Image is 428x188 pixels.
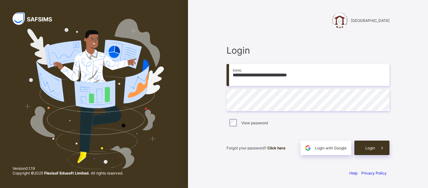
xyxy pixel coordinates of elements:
span: Forgot your password? [227,146,285,150]
span: Login [227,45,389,56]
a: Help [349,171,358,175]
span: Version 0.1.19 [13,166,123,171]
a: Privacy Policy [361,171,387,175]
span: Copyright © 2025 All rights reserved. [13,171,123,175]
strong: Flexisaf Edusoft Limited. [44,171,90,175]
span: Login with Google [315,146,347,150]
img: Hero Image [24,19,164,169]
a: Click here [267,146,285,150]
label: View password [241,121,268,125]
img: google.396cfc9801f0270233282035f929180a.svg [304,144,311,152]
span: [GEOGRAPHIC_DATA] [351,18,389,23]
img: SAFSIMS Logo [13,13,60,25]
span: Login [365,146,375,150]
